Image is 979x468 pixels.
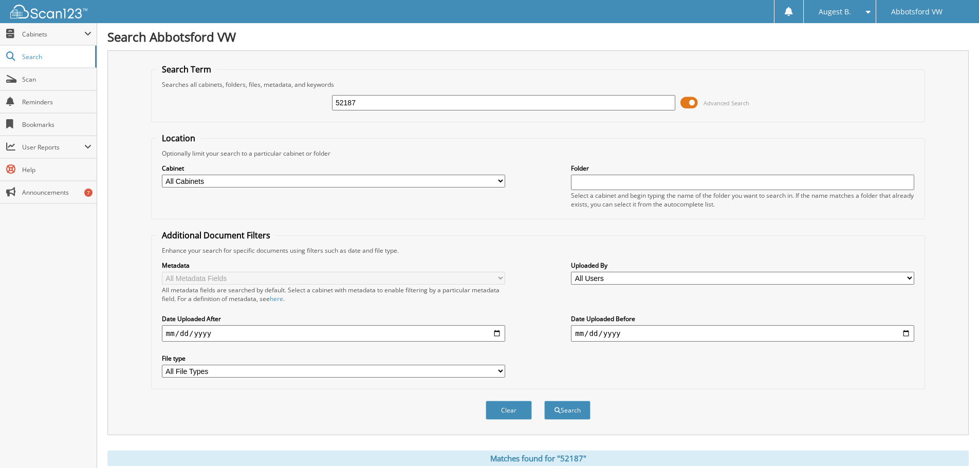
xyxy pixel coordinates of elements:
[162,164,505,173] label: Cabinet
[571,191,914,209] div: Select a cabinet and begin typing the name of the folder you want to search in. If the name match...
[162,261,505,270] label: Metadata
[107,28,969,45] h1: Search Abbotsford VW
[10,5,87,18] img: scan123-logo-white.svg
[22,98,91,106] span: Reminders
[270,294,283,303] a: here
[891,9,943,15] span: Abbotsford VW
[22,188,91,197] span: Announcements
[571,314,914,323] label: Date Uploaded Before
[107,451,969,466] div: Matches found for "52187"
[22,143,84,152] span: User Reports
[22,52,90,61] span: Search
[157,64,216,75] legend: Search Term
[22,75,91,84] span: Scan
[162,325,505,342] input: start
[157,133,200,144] legend: Location
[162,314,505,323] label: Date Uploaded After
[571,325,914,342] input: end
[162,354,505,363] label: File type
[22,30,84,39] span: Cabinets
[22,120,91,129] span: Bookmarks
[157,149,919,158] div: Optionally limit your search to a particular cabinet or folder
[704,99,749,107] span: Advanced Search
[157,230,275,241] legend: Additional Document Filters
[22,165,91,174] span: Help
[157,80,919,89] div: Searches all cabinets, folders, files, metadata, and keywords
[486,401,532,420] button: Clear
[571,261,914,270] label: Uploaded By
[162,286,505,303] div: All metadata fields are searched by default. Select a cabinet with metadata to enable filtering b...
[544,401,590,420] button: Search
[571,164,914,173] label: Folder
[157,246,919,255] div: Enhance your search for specific documents using filters such as date and file type.
[819,9,851,15] span: Augest B.
[84,189,93,197] div: 7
